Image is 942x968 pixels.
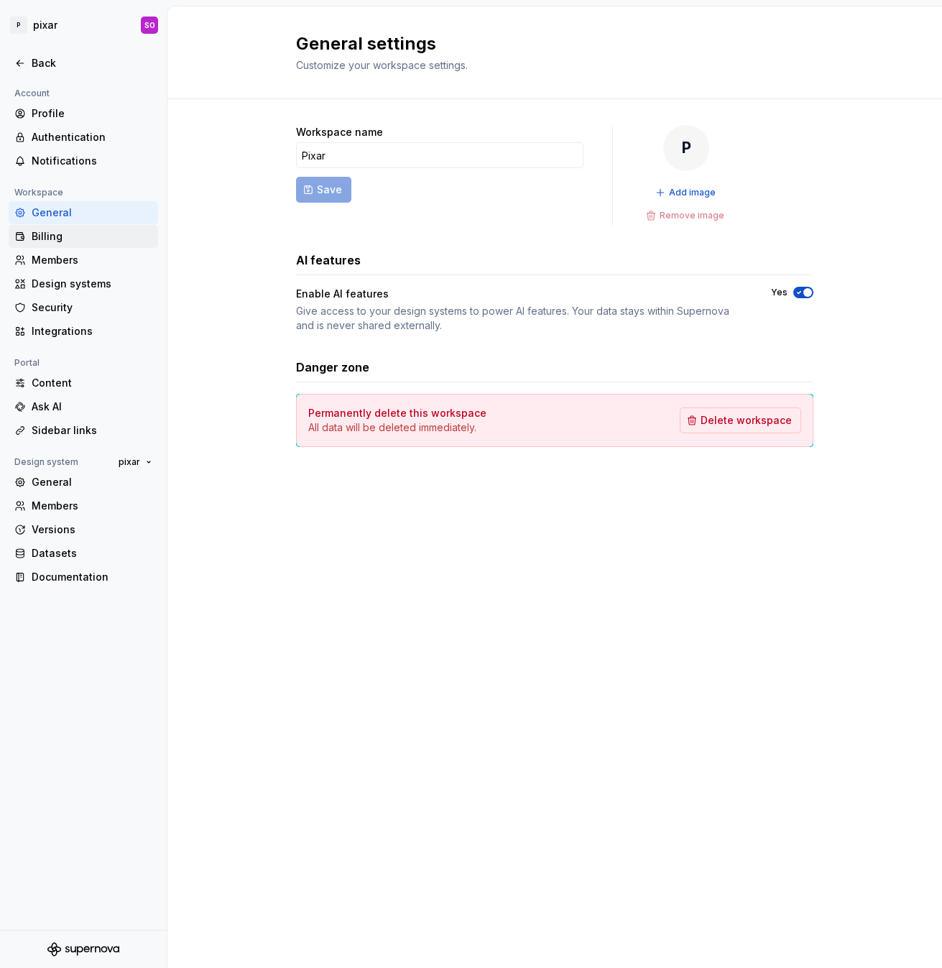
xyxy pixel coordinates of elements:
[32,206,152,220] div: General
[32,154,152,168] div: Notifications
[119,456,140,468] span: pixar
[3,9,164,41] button: PpixarSO
[9,149,158,172] a: Notifications
[9,320,158,343] a: Integrations
[32,570,152,584] div: Documentation
[701,413,792,428] span: Delete workspace
[9,102,158,125] a: Profile
[9,372,158,395] a: Content
[9,296,158,319] a: Security
[32,253,152,267] div: Members
[9,225,158,248] a: Billing
[296,359,369,376] h3: Danger zone
[9,471,158,494] a: General
[680,407,801,433] button: Delete workspace
[9,354,45,372] div: Portal
[9,272,158,295] a: Design systems
[32,546,152,561] div: Datasets
[9,201,158,224] a: General
[669,187,716,198] span: Add image
[32,106,152,121] div: Profile
[32,423,152,438] div: Sidebar links
[9,249,158,272] a: Members
[9,542,158,565] a: Datasets
[32,229,152,244] div: Billing
[296,252,361,269] h3: AI features
[9,395,158,418] a: Ask AI
[9,126,158,149] a: Authentication
[9,52,158,75] a: Back
[296,304,745,333] div: Give access to your design systems to power AI features. Your data stays within Supernova and is ...
[9,494,158,517] a: Members
[144,19,155,31] div: SO
[308,406,486,420] h4: Permanently delete this workspace
[33,18,57,32] div: pixar
[32,376,152,390] div: Content
[32,56,152,70] div: Back
[32,130,152,144] div: Authentication
[32,324,152,338] div: Integrations
[296,287,389,301] div: Enable AI features
[9,566,158,589] a: Documentation
[9,85,55,102] div: Account
[9,419,158,442] a: Sidebar links
[771,287,788,298] label: Yes
[32,475,152,489] div: General
[32,300,152,315] div: Security
[308,420,486,435] p: All data will be deleted immediately.
[47,942,119,957] svg: Supernova Logo
[651,183,722,203] button: Add image
[32,522,152,537] div: Versions
[296,32,796,55] h2: General settings
[10,17,27,34] div: P
[32,277,152,291] div: Design systems
[32,499,152,513] div: Members
[296,59,468,71] span: Customize your workspace settings.
[9,518,158,541] a: Versions
[9,184,69,201] div: Workspace
[32,400,152,414] div: Ask AI
[296,125,383,139] label: Workspace name
[9,453,84,471] div: Design system
[663,125,709,171] div: P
